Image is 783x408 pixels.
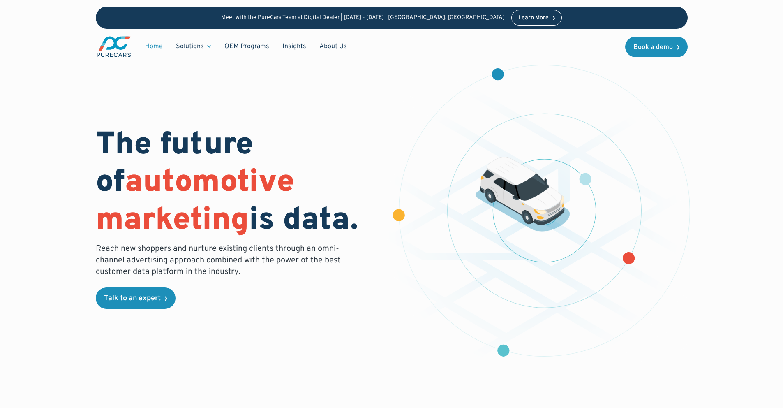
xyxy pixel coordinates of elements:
a: Insights [276,39,313,54]
h1: The future of is data. [96,127,382,240]
a: OEM Programs [218,39,276,54]
span: automotive marketing [96,163,294,240]
a: About Us [313,39,353,54]
div: Learn More [518,15,549,21]
div: Book a demo [633,44,673,51]
img: purecars logo [96,35,132,58]
img: illustration of a vehicle [476,157,570,232]
a: Learn More [511,10,562,25]
a: Talk to an expert [96,287,176,309]
div: Solutions [169,39,218,54]
div: Talk to an expert [104,295,161,302]
p: Reach new shoppers and nurture existing clients through an omni-channel advertising approach comb... [96,243,346,278]
p: Meet with the PureCars Team at Digital Dealer | [DATE] - [DATE] | [GEOGRAPHIC_DATA], [GEOGRAPHIC_... [221,14,505,21]
a: Home [139,39,169,54]
a: Book a demo [625,37,688,57]
a: main [96,35,132,58]
div: Solutions [176,42,204,51]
